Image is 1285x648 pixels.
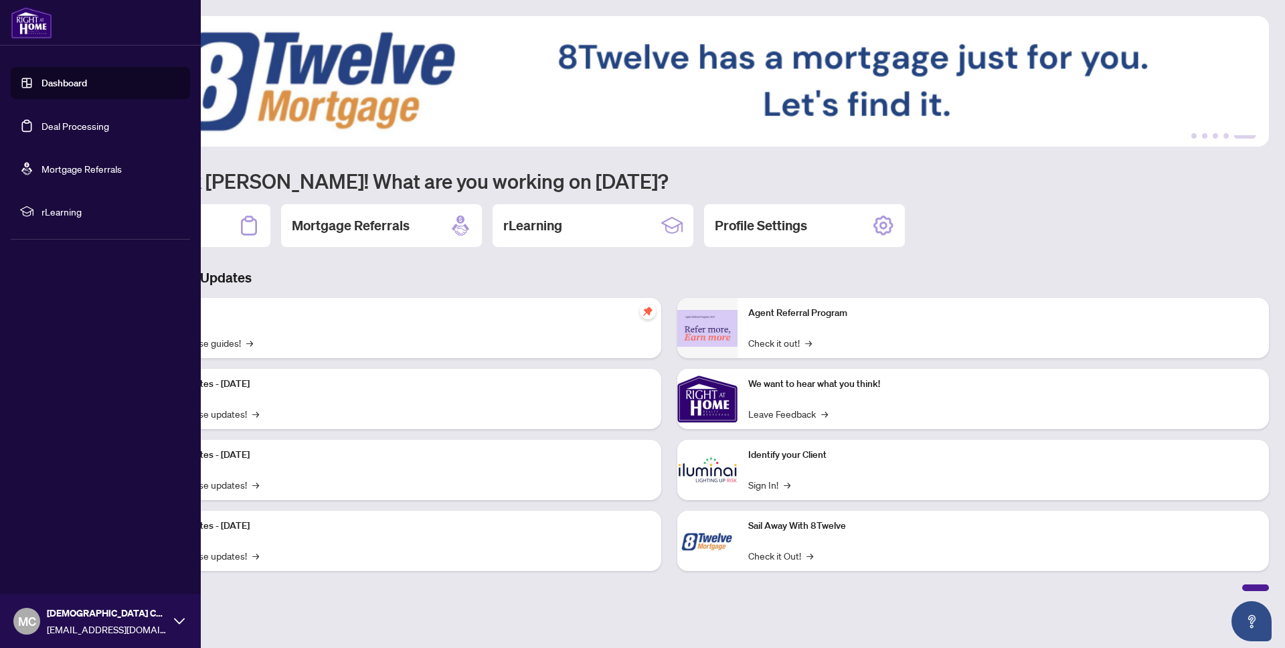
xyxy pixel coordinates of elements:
[47,622,167,637] span: [EMAIL_ADDRESS][DOMAIN_NAME]
[41,163,122,175] a: Mortgage Referrals
[141,377,651,392] p: Platform Updates - [DATE]
[252,406,259,421] span: →
[1223,133,1229,139] button: 4
[246,335,253,350] span: →
[748,306,1258,321] p: Agent Referral Program
[748,519,1258,534] p: Sail Away With 8Twelve
[805,335,812,350] span: →
[47,606,167,621] span: [DEMOGRAPHIC_DATA] Contractor
[252,477,259,492] span: →
[806,548,813,563] span: →
[292,216,410,235] h2: Mortgage Referrals
[41,77,87,89] a: Dashboard
[821,406,828,421] span: →
[677,440,738,500] img: Identify your Client
[141,519,651,534] p: Platform Updates - [DATE]
[677,369,738,429] img: We want to hear what you think!
[1231,601,1272,641] button: Open asap
[715,216,807,235] h2: Profile Settings
[748,406,828,421] a: Leave Feedback→
[1202,133,1207,139] button: 2
[141,448,651,463] p: Platform Updates - [DATE]
[677,310,738,347] img: Agent Referral Program
[141,306,651,321] p: Self-Help
[41,120,109,132] a: Deal Processing
[640,303,656,319] span: pushpin
[503,216,562,235] h2: rLearning
[1191,133,1197,139] button: 1
[748,477,790,492] a: Sign In!→
[70,168,1269,193] h1: Welcome back [PERSON_NAME]! What are you working on [DATE]?
[748,377,1258,392] p: We want to hear what you think!
[677,511,738,571] img: Sail Away With 8Twelve
[1234,133,1256,139] button: 5
[1213,133,1218,139] button: 3
[748,548,813,563] a: Check it Out!→
[11,7,52,39] img: logo
[784,477,790,492] span: →
[41,204,181,219] span: rLearning
[748,335,812,350] a: Check it out!→
[70,16,1269,147] img: Slide 4
[18,612,36,631] span: MC
[70,268,1269,287] h3: Brokerage & Industry Updates
[748,448,1258,463] p: Identify your Client
[252,548,259,563] span: →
